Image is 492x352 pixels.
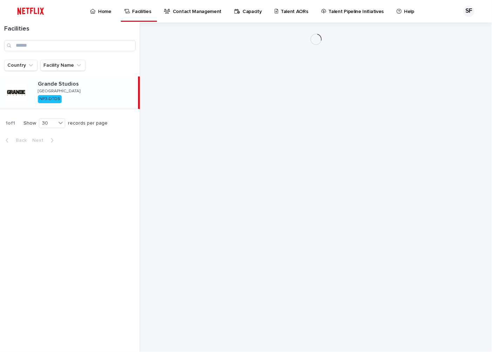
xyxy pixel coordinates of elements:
[40,60,86,71] button: Facility Name
[29,137,59,144] button: Next
[4,60,37,71] button: Country
[14,4,47,18] img: ifQbXi3ZQGMSEF7WDB7W
[32,138,48,143] span: Next
[463,6,474,17] div: SF
[38,95,62,103] div: NP3-DTDS
[38,81,135,87] p: Grande Studios
[39,120,56,127] div: 30
[68,120,108,126] p: records per page
[23,120,36,126] p: Show
[12,138,27,143] span: Back
[38,89,80,94] p: [GEOGRAPHIC_DATA]
[4,40,136,51] input: Search
[4,25,136,33] h1: Facilities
